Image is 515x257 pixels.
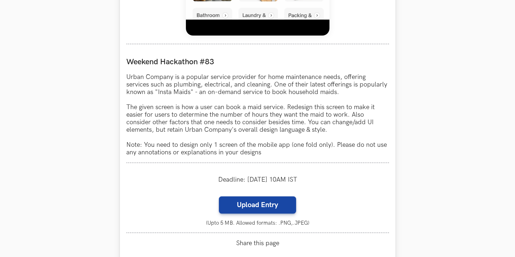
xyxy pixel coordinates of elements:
small: (Upto 5 MB. Allowed formats: .PNG,.JPEG) [126,220,389,226]
label: Upload Entry [219,196,296,214]
div: Deadline: [DATE] 10AM IST [126,169,389,190]
p: Urban Company is a popular service provider for home maintenance needs, offering services such as... [126,73,389,156]
label: Weekend Hackathon #83 [126,57,389,67]
span: Share this page [126,239,389,247]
